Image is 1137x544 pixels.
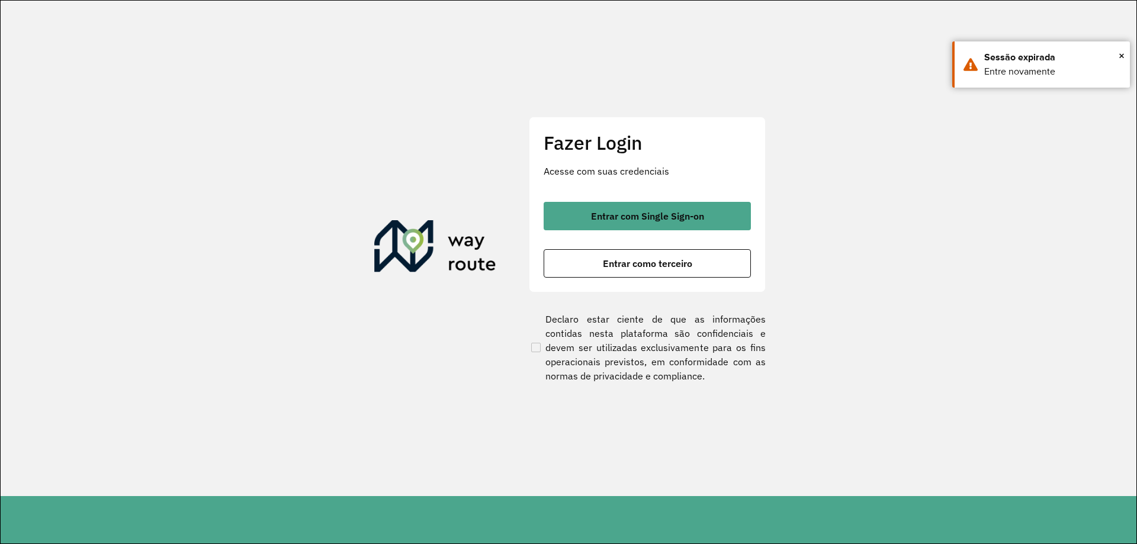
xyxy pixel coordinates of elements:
span: × [1119,47,1125,65]
button: Close [1119,47,1125,65]
h2: Fazer Login [544,131,751,154]
button: button [544,202,751,230]
span: Entrar como terceiro [603,259,692,268]
img: Roteirizador AmbevTech [374,220,496,277]
button: button [544,249,751,278]
p: Acesse com suas credenciais [544,164,751,178]
div: Sessão expirada [984,50,1121,65]
span: Entrar com Single Sign-on [591,211,704,221]
div: Entre novamente [984,65,1121,79]
label: Declaro estar ciente de que as informações contidas nesta plataforma são confidenciais e devem se... [529,312,766,383]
